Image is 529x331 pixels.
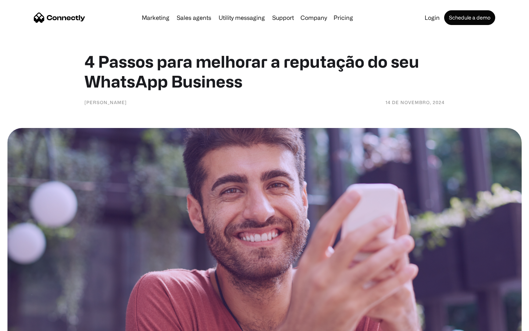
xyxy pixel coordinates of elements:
[422,15,443,21] a: Login
[139,15,172,21] a: Marketing
[331,15,356,21] a: Pricing
[84,99,127,106] div: [PERSON_NAME]
[84,51,445,91] h1: 4 Passos para melhorar a reputação do seu WhatsApp Business
[301,13,327,23] div: Company
[174,15,214,21] a: Sales agents
[7,318,44,328] aside: Language selected: English
[269,15,297,21] a: Support
[444,10,495,25] a: Schedule a demo
[216,15,268,21] a: Utility messaging
[15,318,44,328] ul: Language list
[385,99,445,106] div: 14 de novembro, 2024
